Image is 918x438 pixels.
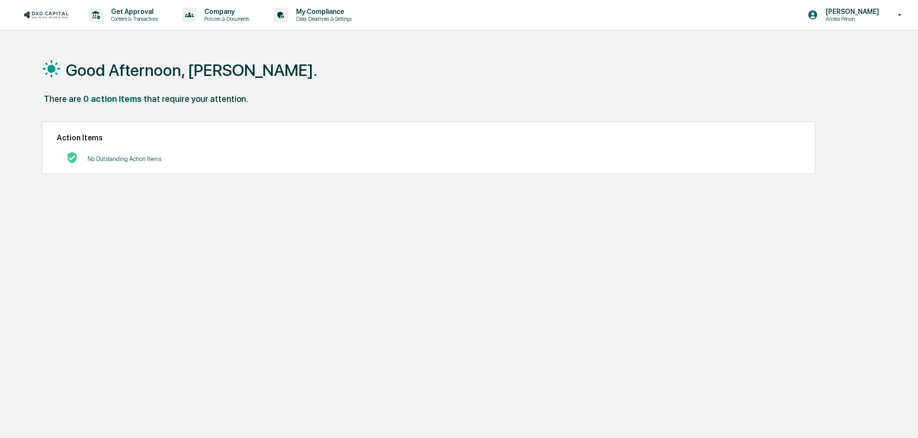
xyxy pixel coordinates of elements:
[288,15,357,22] p: Data, Deadlines & Settings
[83,94,142,104] div: 0 action items
[23,10,69,19] img: logo
[66,61,317,80] h1: Good Afternoon, [PERSON_NAME].
[103,15,163,22] p: Content & Transactions
[66,152,78,163] img: No Actions logo
[103,8,163,15] p: Get Approval
[818,15,884,22] p: Access Person
[144,94,248,104] div: that require your attention.
[818,8,884,15] p: [PERSON_NAME]
[197,15,254,22] p: Policies & Documents
[197,8,254,15] p: Company
[44,94,81,104] div: There are
[87,155,161,163] p: No Outstanding Action Items
[57,133,800,142] h2: Action Items
[288,8,357,15] p: My Compliance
